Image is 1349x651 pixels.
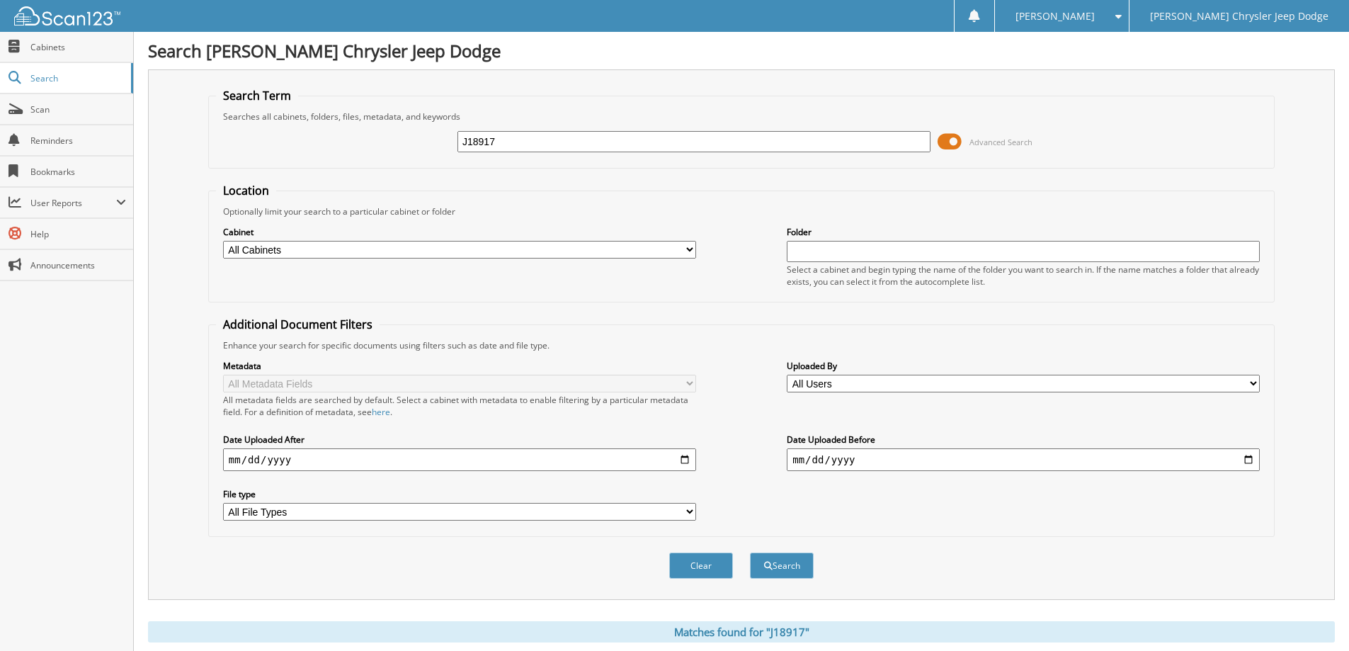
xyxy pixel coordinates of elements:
[30,197,116,209] span: User Reports
[30,135,126,147] span: Reminders
[148,39,1335,62] h1: Search [PERSON_NAME] Chrysler Jeep Dodge
[216,205,1267,217] div: Optionally limit your search to a particular cabinet or folder
[787,360,1260,372] label: Uploaded By
[787,434,1260,446] label: Date Uploaded Before
[223,434,696,446] label: Date Uploaded After
[148,621,1335,642] div: Matches found for "J18917"
[669,553,733,579] button: Clear
[223,360,696,372] label: Metadata
[30,166,126,178] span: Bookmarks
[372,406,390,418] a: here
[216,183,276,198] legend: Location
[30,41,126,53] span: Cabinets
[1150,12,1328,21] span: [PERSON_NAME] Chrysler Jeep Dodge
[14,6,120,26] img: scan123-logo-white.svg
[787,448,1260,471] input: end
[787,264,1260,288] div: Select a cabinet and begin typing the name of the folder you want to search in. If the name match...
[30,103,126,115] span: Scan
[1015,12,1095,21] span: [PERSON_NAME]
[216,111,1267,123] div: Searches all cabinets, folders, files, metadata, and keywords
[223,394,696,418] div: All metadata fields are searched by default. Select a cabinet with metadata to enable filtering b...
[969,137,1032,147] span: Advanced Search
[30,259,126,271] span: Announcements
[216,339,1267,351] div: Enhance your search for specific documents using filters such as date and file type.
[216,88,298,103] legend: Search Term
[30,72,124,84] span: Search
[223,226,696,238] label: Cabinet
[787,226,1260,238] label: Folder
[750,553,814,579] button: Search
[30,228,126,240] span: Help
[223,448,696,471] input: start
[223,488,696,500] label: File type
[216,317,380,332] legend: Additional Document Filters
